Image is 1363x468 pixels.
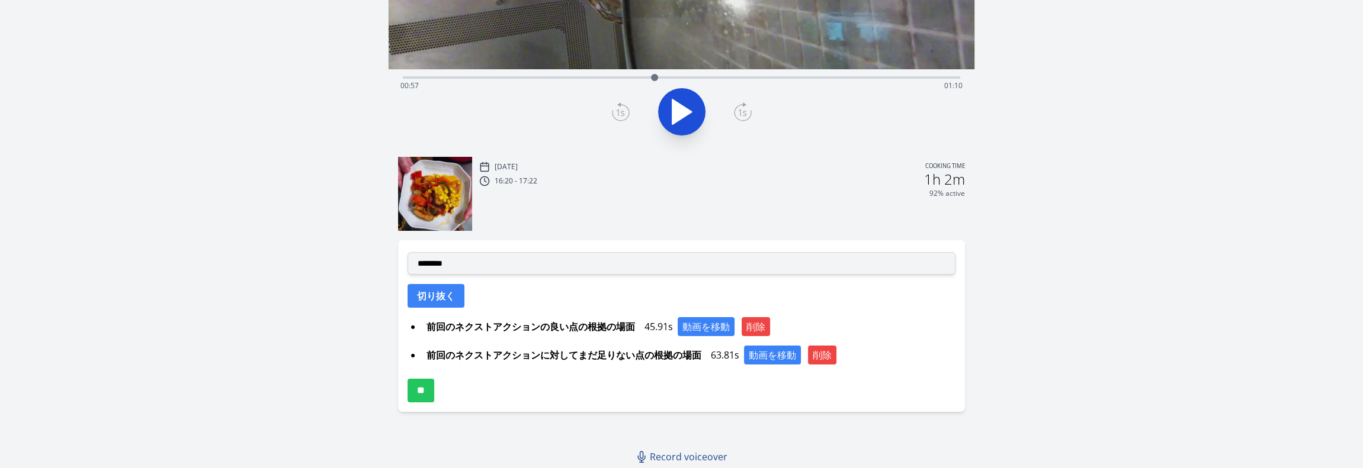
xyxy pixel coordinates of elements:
button: 動画を移動 [744,346,801,364]
p: [DATE] [495,162,518,172]
div: 63.81s [422,346,955,364]
span: 00:57 [400,80,419,91]
button: 動画を移動 [678,317,735,336]
span: 前回のネクストアクションに対してまだ足りない点の根拠の場面 [422,346,706,364]
button: 削除 [808,346,836,364]
p: 92% active [929,189,965,198]
span: Record voiceover [650,450,727,464]
p: Cooking time [925,162,965,172]
button: 削除 [742,317,770,336]
div: 45.91s [422,317,955,336]
p: 16:20 - 17:22 [495,176,537,186]
span: 前回のネクストアクションの良い点の根拠の場面 [422,317,640,336]
button: 切り抜く [408,284,464,308]
span: 01:10 [944,80,963,91]
img: 250905072102_thumb.jpeg [398,157,472,231]
h2: 1h 2m [924,172,965,186]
